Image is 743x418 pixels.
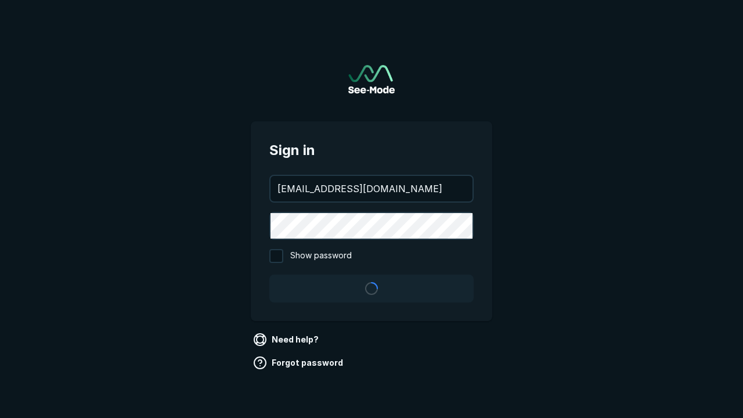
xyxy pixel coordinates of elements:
a: Forgot password [251,354,348,372]
input: your@email.com [270,176,473,201]
span: Show password [290,249,352,263]
span: Sign in [269,140,474,161]
img: See-Mode Logo [348,65,395,93]
a: Need help? [251,330,323,349]
a: Go to sign in [348,65,395,93]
